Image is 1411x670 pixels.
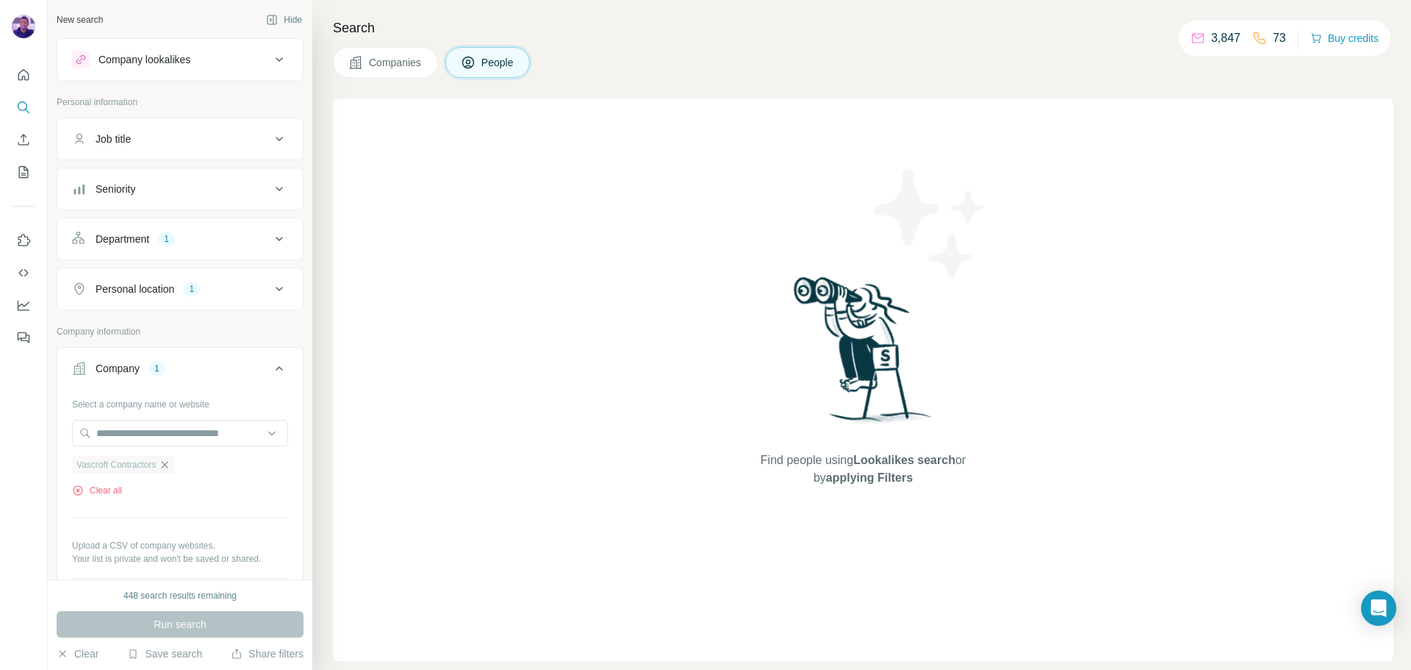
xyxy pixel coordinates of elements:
button: Dashboard [12,292,35,318]
p: Personal information [57,96,304,109]
button: Upload a list of companies [72,577,288,604]
button: Buy credits [1310,28,1379,49]
p: 73 [1273,29,1286,47]
button: Enrich CSV [12,126,35,153]
p: Upload a CSV of company websites. [72,539,288,552]
div: Job title [96,132,131,146]
div: Company [96,361,140,376]
p: Company information [57,325,304,338]
div: Department [96,232,149,246]
div: Personal location [96,282,174,296]
span: Lookalikes search [853,454,955,466]
div: Open Intercom Messenger [1361,591,1396,626]
img: Surfe Illustration - Stars [864,157,996,290]
button: My lists [12,159,35,185]
div: 448 search results remaining [123,589,237,602]
button: Company lookalikes [57,42,303,77]
span: Vascroft Contractors [76,458,156,471]
div: 1 [148,362,165,375]
button: Seniority [57,171,303,207]
button: Save search [127,646,202,661]
button: Feedback [12,324,35,351]
span: People [481,55,515,70]
button: Hide [256,9,312,31]
button: Personal location1 [57,271,303,307]
span: Companies [369,55,423,70]
button: Use Surfe API [12,260,35,286]
p: Your list is private and won't be saved or shared. [72,552,288,566]
button: Company1 [57,351,303,392]
div: New search [57,13,103,26]
button: Quick start [12,62,35,88]
h4: Search [333,18,1393,38]
button: Use Surfe on LinkedIn [12,227,35,254]
button: Clear [57,646,98,661]
button: Clear all [72,484,122,497]
div: Select a company name or website [72,392,288,411]
div: Seniority [96,182,135,196]
img: Avatar [12,15,35,38]
span: Find people using or by [745,452,980,487]
img: Surfe Illustration - Woman searching with binoculars [787,273,940,437]
button: Share filters [231,646,304,661]
div: Company lookalikes [98,52,190,67]
p: 3,847 [1211,29,1241,47]
button: Search [12,94,35,121]
div: 1 [158,232,175,246]
span: applying Filters [826,471,913,484]
button: Department1 [57,221,303,257]
button: Job title [57,121,303,157]
div: 1 [183,282,200,296]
